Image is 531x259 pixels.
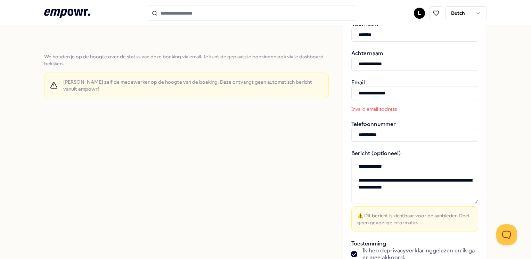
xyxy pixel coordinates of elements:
[148,6,356,21] input: Search for products, categories or subcategories
[63,78,323,92] span: [PERSON_NAME] zelf de medewerker op de hoogte van de boeking. Deze ontvangt geen automatisch beri...
[496,224,517,245] iframe: Help Scout Beacon - Open
[351,106,445,112] p: Invalid email address
[351,121,478,142] div: Telefoonnummer
[357,212,472,226] span: ⚠️ Dit bericht is zichtbaar voor de aanbieder. Deel geen gevoelige informatie.
[351,21,478,42] div: Voornaam
[351,50,478,71] div: Achternaam
[351,79,478,112] div: Email
[351,150,478,232] div: Bericht (optioneel)
[387,247,433,254] a: privacyverklaring
[414,8,425,19] button: L
[44,53,328,67] span: We houden je op de hoogte over de status van deze boeking via email. Je kunt de geplaatste boekin...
